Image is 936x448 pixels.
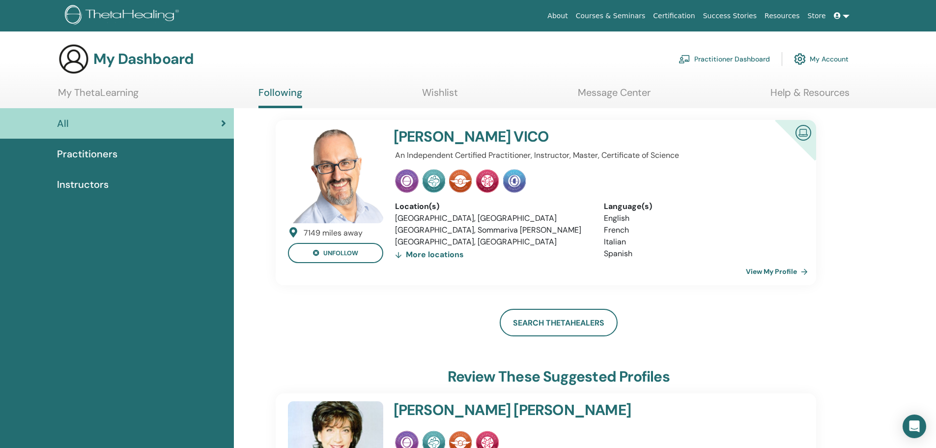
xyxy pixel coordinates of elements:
[422,87,458,106] a: Wishlist
[58,87,139,106] a: My ThetaLearning
[57,147,117,161] span: Practitioners
[394,401,730,419] h4: [PERSON_NAME] [PERSON_NAME]
[500,309,618,336] a: Search ThetaHealers
[288,243,383,263] button: unfollow
[604,248,798,260] li: Spanish
[258,87,302,108] a: Following
[794,48,849,70] a: My Account
[792,121,815,143] img: Certified Online Instructor
[770,87,850,106] a: Help & Resources
[604,224,798,236] li: French
[604,236,798,248] li: Italian
[448,368,670,386] h3: Review these suggested profiles
[57,116,69,131] span: All
[395,212,589,224] li: [GEOGRAPHIC_DATA], [GEOGRAPHIC_DATA]
[759,120,816,177] div: Certified Online Instructor
[57,177,109,192] span: Instructors
[304,227,363,239] div: 7149 miles away
[395,224,589,236] li: [GEOGRAPHIC_DATA], Sommariva [PERSON_NAME]
[794,51,806,67] img: cog.svg
[804,7,830,25] a: Store
[395,236,589,248] li: [GEOGRAPHIC_DATA], [GEOGRAPHIC_DATA]
[395,248,464,262] div: More locations
[394,128,730,146] h4: [PERSON_NAME] VICO
[395,149,798,161] p: An Independent Certified Practitioner, Instructor, Master, Certificate of Science
[679,55,690,63] img: chalkboard-teacher.svg
[761,7,804,25] a: Resources
[903,415,926,438] div: Open Intercom Messenger
[93,50,194,68] h3: My Dashboard
[604,201,798,212] div: Language(s)
[543,7,571,25] a: About
[578,87,651,106] a: Message Center
[65,5,182,27] img: logo.png
[649,7,699,25] a: Certification
[604,212,798,224] li: English
[699,7,761,25] a: Success Stories
[395,201,589,212] div: Location(s)
[288,128,383,223] img: default.jpg
[572,7,650,25] a: Courses & Seminars
[679,48,770,70] a: Practitioner Dashboard
[746,262,812,281] a: View My Profile
[58,43,89,75] img: generic-user-icon.jpg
